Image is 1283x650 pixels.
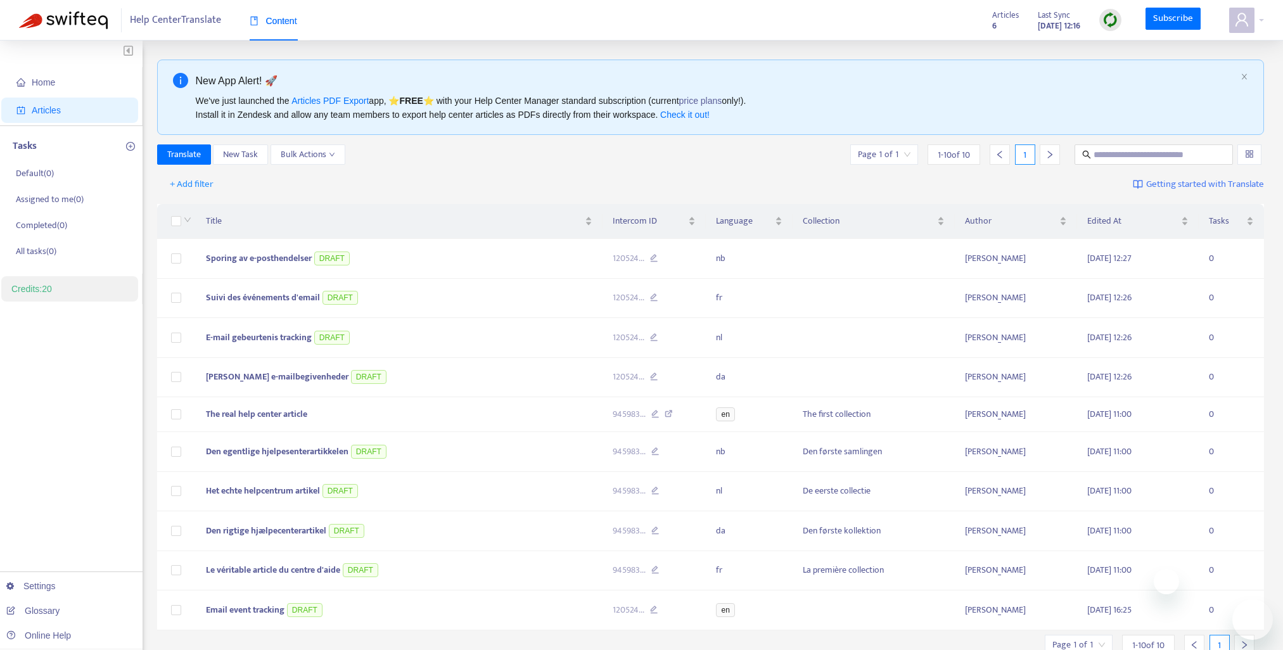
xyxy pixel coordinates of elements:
[706,511,792,551] td: da
[803,214,935,228] span: Collection
[793,204,955,239] th: Collection
[206,330,312,345] span: E-mail gebeurtenis tracking
[1038,19,1080,33] strong: [DATE] 12:16
[955,472,1077,512] td: [PERSON_NAME]
[206,563,340,577] span: Le véritable article du centre d'aide
[706,358,792,398] td: da
[173,73,188,88] span: info-circle
[1087,251,1132,265] span: [DATE] 12:27
[206,523,326,538] span: Den rigtige hjælpecenterartikel
[126,142,135,151] span: plus-circle
[706,204,792,239] th: Language
[1087,214,1179,228] span: Edited At
[291,96,369,106] a: Articles PDF Export
[287,603,322,617] span: DRAFT
[250,16,259,25] span: book
[1199,358,1264,398] td: 0
[1199,239,1264,279] td: 0
[184,216,191,224] span: down
[271,144,345,165] button: Bulk Actionsdown
[206,251,312,265] span: Sporing av e-posthendelser
[130,8,221,32] span: Help Center Translate
[1087,523,1132,538] span: [DATE] 11:00
[16,106,25,115] span: account-book
[613,252,644,265] span: 120524 ...
[206,214,582,228] span: Title
[1133,179,1143,189] img: image-link
[1199,551,1264,591] td: 0
[351,370,386,384] span: DRAFT
[955,239,1077,279] td: [PERSON_NAME]
[793,511,955,551] td: Den første kollektion
[1241,73,1248,81] button: close
[329,151,335,158] span: down
[1146,8,1201,30] a: Subscribe
[1234,12,1249,27] span: user
[1087,330,1132,345] span: [DATE] 12:26
[716,214,772,228] span: Language
[1199,472,1264,512] td: 0
[1038,8,1070,22] span: Last Sync
[955,551,1077,591] td: [PERSON_NAME]
[1190,640,1199,649] span: left
[196,94,1236,122] div: We've just launched the app, ⭐ ⭐️ with your Help Center Manager standard subscription (current on...
[1102,12,1118,28] img: sync.dc5367851b00ba804db3.png
[170,177,214,192] span: + Add filter
[1087,407,1132,421] span: [DATE] 11:00
[1082,150,1091,159] span: search
[1087,369,1132,384] span: [DATE] 12:26
[613,524,646,538] span: 945983 ...
[1015,144,1035,165] div: 1
[1087,602,1132,617] span: [DATE] 16:25
[793,551,955,591] td: La première collection
[1087,483,1132,498] span: [DATE] 11:00
[995,150,1004,159] span: left
[955,358,1077,398] td: [PERSON_NAME]
[1199,279,1264,319] td: 0
[281,148,335,162] span: Bulk Actions
[32,105,61,115] span: Articles
[613,445,646,459] span: 945983 ...
[613,370,644,384] span: 120524 ...
[613,484,646,498] span: 945983 ...
[322,291,358,305] span: DRAFT
[16,78,25,87] span: home
[679,96,722,106] a: price plans
[160,174,223,194] button: + Add filter
[1199,511,1264,551] td: 0
[329,524,364,538] span: DRAFT
[965,214,1057,228] span: Author
[157,144,211,165] button: Translate
[706,279,792,319] td: fr
[6,581,56,591] a: Settings
[706,472,792,512] td: nl
[613,291,644,305] span: 120524 ...
[1045,150,1054,159] span: right
[660,110,710,120] a: Check it out!
[955,318,1077,358] td: [PERSON_NAME]
[1199,204,1264,239] th: Tasks
[793,397,955,432] td: The first collection
[1146,177,1264,192] span: Getting started with Translate
[196,204,603,239] th: Title
[206,369,348,384] span: [PERSON_NAME] e-mailbegivenheder
[955,204,1077,239] th: Author
[1232,599,1273,640] iframe: Button to launch messaging window
[1241,73,1248,80] span: close
[206,407,307,421] span: The real help center article
[16,167,54,180] p: Default ( 0 )
[322,484,358,498] span: DRAFT
[1087,444,1132,459] span: [DATE] 11:00
[1154,569,1179,594] iframe: Close message
[250,16,297,26] span: Content
[13,139,37,154] p: Tasks
[938,148,970,162] span: 1 - 10 of 10
[716,603,734,617] span: en
[1209,214,1244,228] span: Tasks
[6,630,71,640] a: Online Help
[206,290,320,305] span: Suivi des événements d'email
[223,148,258,162] span: New Task
[992,8,1019,22] span: Articles
[613,331,644,345] span: 120524 ...
[613,407,646,421] span: 945983 ...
